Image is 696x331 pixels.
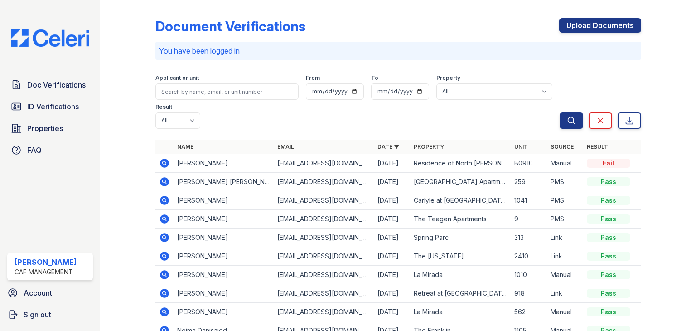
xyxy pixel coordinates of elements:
label: Applicant or unit [155,74,199,82]
td: [EMAIL_ADDRESS][DOMAIN_NAME] [274,247,374,266]
td: [PERSON_NAME] [PERSON_NAME] [174,173,274,191]
img: CE_Logo_Blue-a8612792a0a2168367f1c8372b55b34899dd931a85d93a1a3d3e32e68fde9ad4.png [4,29,97,47]
td: 2410 [511,247,547,266]
td: Link [547,284,583,303]
td: Manual [547,266,583,284]
td: 918 [511,284,547,303]
td: The [US_STATE] [410,247,510,266]
td: 9 [511,210,547,229]
div: Pass [587,233,630,242]
td: [EMAIL_ADDRESS][DOMAIN_NAME] [274,284,374,303]
div: Pass [587,196,630,205]
span: ID Verifications [27,101,79,112]
td: [DATE] [374,191,410,210]
a: Account [4,284,97,302]
a: Source [551,143,574,150]
td: Manual [547,303,583,321]
span: Sign out [24,309,51,320]
td: [DATE] [374,154,410,173]
span: Properties [27,123,63,134]
div: Pass [587,214,630,224]
a: ID Verifications [7,97,93,116]
div: Fail [587,159,630,168]
td: [PERSON_NAME] [174,266,274,284]
td: [DATE] [374,266,410,284]
p: You have been logged in [159,45,638,56]
div: [PERSON_NAME] [14,257,77,268]
a: Date ▼ [377,143,399,150]
td: [GEOGRAPHIC_DATA] Apartments [410,173,510,191]
a: Unit [514,143,528,150]
td: Residence of North [PERSON_NAME] [410,154,510,173]
td: [PERSON_NAME] [174,284,274,303]
td: Link [547,229,583,247]
td: [DATE] [374,229,410,247]
label: Property [436,74,460,82]
td: [EMAIL_ADDRESS][DOMAIN_NAME] [274,229,374,247]
td: [DATE] [374,210,410,229]
td: La Mirada [410,303,510,321]
td: [DATE] [374,173,410,191]
td: PMS [547,191,583,210]
a: Result [587,143,608,150]
a: Doc Verifications [7,76,93,94]
div: Pass [587,270,630,279]
td: La Mirada [410,266,510,284]
td: PMS [547,210,583,229]
td: [EMAIL_ADDRESS][DOMAIN_NAME] [274,210,374,229]
a: FAQ [7,141,93,159]
td: B0910 [511,154,547,173]
td: [EMAIL_ADDRESS][DOMAIN_NAME] [274,191,374,210]
td: Retreat at [GEOGRAPHIC_DATA] [410,284,510,303]
a: Upload Documents [559,18,641,33]
td: Manual [547,154,583,173]
td: Link [547,247,583,266]
td: Carlyle at [GEOGRAPHIC_DATA] [410,191,510,210]
td: [EMAIL_ADDRESS][DOMAIN_NAME] [274,303,374,321]
a: Sign out [4,306,97,324]
td: [EMAIL_ADDRESS][DOMAIN_NAME] [274,173,374,191]
label: To [371,74,378,82]
td: [EMAIL_ADDRESS][DOMAIN_NAME] [274,266,374,284]
a: Property [414,143,444,150]
a: Properties [7,119,93,137]
a: Name [177,143,193,150]
div: Pass [587,177,630,186]
td: 313 [511,229,547,247]
td: 562 [511,303,547,321]
div: Pass [587,307,630,316]
td: 1041 [511,191,547,210]
span: Doc Verifications [27,79,86,90]
td: [DATE] [374,247,410,266]
td: [DATE] [374,303,410,321]
td: 259 [511,173,547,191]
td: [PERSON_NAME] [174,247,274,266]
td: [DATE] [374,284,410,303]
td: [PERSON_NAME] [174,229,274,247]
label: Result [155,103,172,111]
div: Document Verifications [155,18,305,34]
td: The Teagen Apartments [410,210,510,229]
td: Spring Parc [410,229,510,247]
td: [PERSON_NAME] [174,191,274,210]
div: Pass [587,252,630,261]
td: [EMAIL_ADDRESS][DOMAIN_NAME] [274,154,374,173]
td: [PERSON_NAME] [174,303,274,321]
td: [PERSON_NAME] [174,154,274,173]
label: From [306,74,320,82]
input: Search by name, email, or unit number [155,83,299,100]
td: [PERSON_NAME] [174,210,274,229]
span: Account [24,287,52,298]
td: PMS [547,173,583,191]
td: 1010 [511,266,547,284]
div: Pass [587,289,630,298]
a: Email [277,143,294,150]
div: CAF Management [14,268,77,277]
span: FAQ [27,145,42,156]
